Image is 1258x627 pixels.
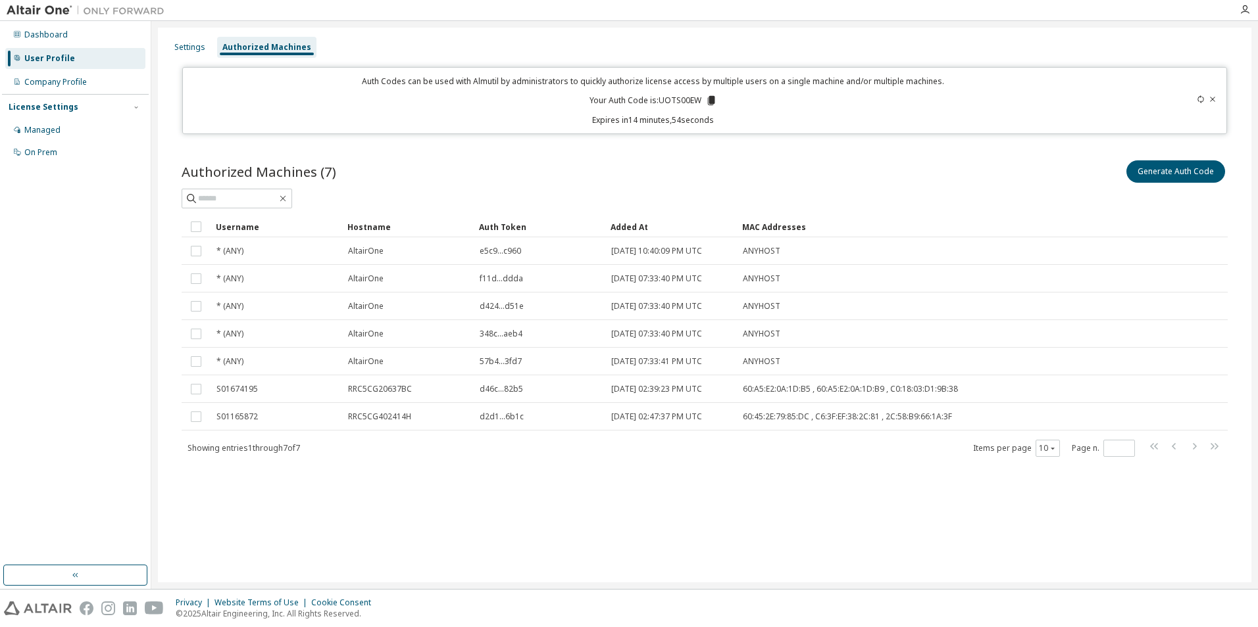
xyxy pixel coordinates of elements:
span: * (ANY) [216,246,243,256]
div: Managed [24,125,61,135]
span: RRC5CG20637BC [348,384,412,394]
span: Page n. [1072,440,1135,457]
span: RRC5CG402414H [348,411,411,422]
span: [DATE] 07:33:40 PM UTC [611,273,702,284]
img: linkedin.svg [123,601,137,615]
img: youtube.svg [145,601,164,615]
div: Company Profile [24,77,87,87]
p: Expires in 14 minutes, 54 seconds [191,114,1117,126]
span: ANYHOST [743,356,780,367]
div: Privacy [176,597,214,608]
span: ANYHOST [743,329,780,339]
span: ANYHOST [743,301,780,312]
span: * (ANY) [216,329,243,339]
span: d2d1...6b1c [480,411,524,422]
div: Username [216,216,337,237]
div: Settings [174,42,205,53]
button: 10 [1039,443,1057,453]
div: Hostname [347,216,468,237]
span: * (ANY) [216,301,243,312]
span: [DATE] 07:33:41 PM UTC [611,356,702,367]
div: Added At [611,216,732,237]
span: * (ANY) [216,356,243,367]
span: [DATE] 02:47:37 PM UTC [611,411,702,422]
div: Dashboard [24,30,68,40]
span: d46c...82b5 [480,384,523,394]
p: © 2025 Altair Engineering, Inc. All Rights Reserved. [176,608,379,619]
img: altair_logo.svg [4,601,72,615]
span: AltairOne [348,356,384,367]
span: e5c9...c960 [480,246,521,256]
p: Your Auth Code is: UOTS00EW [590,95,717,106]
span: 60:45:2E:79:85:DC , C6:3F:EF:38:2C:81 , 2C:58:B9:66:1A:3F [743,411,952,422]
img: instagram.svg [101,601,115,615]
img: facebook.svg [80,601,93,615]
span: ANYHOST [743,273,780,284]
span: AltairOne [348,246,384,256]
div: User Profile [24,53,75,64]
span: f11d...ddda [480,273,523,284]
span: Authorized Machines (7) [182,162,336,181]
div: License Settings [9,102,78,112]
div: On Prem [24,147,57,158]
span: AltairOne [348,273,384,284]
span: 348c...aeb4 [480,329,522,339]
span: 57b4...3fd7 [480,356,522,367]
span: [DATE] 07:33:40 PM UTC [611,329,702,339]
p: Auth Codes can be used with Almutil by administrators to quickly authorize license access by mult... [191,76,1117,87]
div: Auth Token [479,216,600,237]
div: Authorized Machines [222,42,311,53]
span: [DATE] 10:40:09 PM UTC [611,246,702,256]
span: AltairOne [348,329,384,339]
span: AltairOne [348,301,384,312]
div: Website Terms of Use [214,597,311,608]
span: [DATE] 02:39:23 PM UTC [611,384,702,394]
span: * (ANY) [216,273,243,284]
span: Items per page [973,440,1060,457]
span: 60:A5:E2:0A:1D:B5 , 60:A5:E2:0A:1D:B9 , C0:18:03:D1:9B:38 [743,384,958,394]
span: d424...d51e [480,301,524,312]
span: ANYHOST [743,246,780,256]
span: [DATE] 07:33:40 PM UTC [611,301,702,312]
span: S01165872 [216,411,258,422]
div: Cookie Consent [311,597,379,608]
span: S01674195 [216,384,258,394]
div: MAC Addresses [742,216,1090,237]
img: Altair One [7,4,171,17]
button: Generate Auth Code [1126,160,1225,183]
span: Showing entries 1 through 7 of 7 [188,442,300,453]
